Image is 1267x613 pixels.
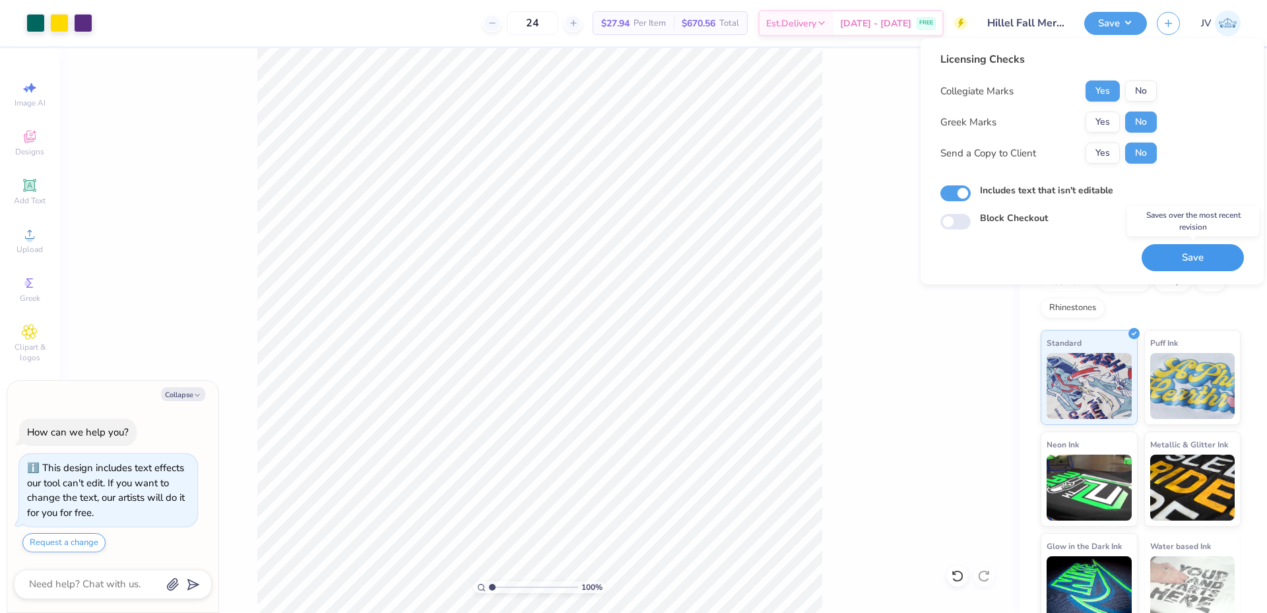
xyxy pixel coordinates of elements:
[14,195,46,206] span: Add Text
[1150,336,1178,350] span: Puff Ink
[1041,298,1105,318] div: Rhinestones
[15,98,46,108] span: Image AI
[940,115,996,130] div: Greek Marks
[1201,16,1212,31] span: JV
[16,244,43,255] span: Upload
[581,581,602,593] span: 100 %
[1125,81,1157,102] button: No
[1084,12,1147,35] button: Save
[980,211,1048,225] label: Block Checkout
[7,342,53,363] span: Clipart & logos
[1086,112,1120,133] button: Yes
[1047,539,1122,553] span: Glow in the Dark Ink
[1150,437,1228,451] span: Metallic & Glitter Ink
[601,16,630,30] span: $27.94
[27,461,185,519] div: This design includes text effects our tool can't edit. If you want to change the text, our artist...
[1127,206,1259,236] div: Saves over the most recent revision
[1086,143,1120,164] button: Yes
[27,426,129,439] div: How can we help you?
[22,533,106,552] button: Request a change
[977,10,1074,36] input: Untitled Design
[1086,81,1120,102] button: Yes
[1215,11,1241,36] img: Jo Vincent
[15,146,44,157] span: Designs
[682,16,715,30] span: $670.56
[161,387,205,401] button: Collapse
[719,16,739,30] span: Total
[1047,353,1132,419] img: Standard
[633,16,666,30] span: Per Item
[1047,437,1079,451] span: Neon Ink
[1201,11,1241,36] a: JV
[1150,353,1235,419] img: Puff Ink
[840,16,911,30] span: [DATE] - [DATE]
[766,16,816,30] span: Est. Delivery
[1150,455,1235,521] img: Metallic & Glitter Ink
[1047,455,1132,521] img: Neon Ink
[919,18,933,28] span: FREE
[1150,539,1211,553] span: Water based Ink
[20,293,40,304] span: Greek
[940,51,1157,67] div: Licensing Checks
[1047,336,1082,350] span: Standard
[980,183,1113,197] label: Includes text that isn't editable
[1125,112,1157,133] button: No
[940,146,1036,161] div: Send a Copy to Client
[1125,143,1157,164] button: No
[507,11,558,35] input: – –
[940,84,1014,99] div: Collegiate Marks
[1142,244,1244,271] button: Save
